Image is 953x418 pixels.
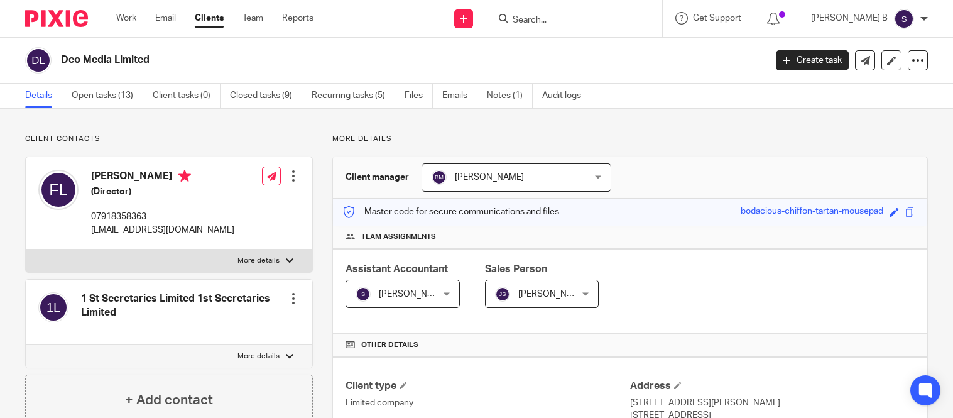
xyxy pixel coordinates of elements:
div: bodacious-chiffon-tartan-mousepad [741,205,883,219]
img: svg%3E [25,47,52,74]
span: [PERSON_NAME] [455,173,524,182]
i: Primary [178,170,191,182]
span: [PERSON_NAME] B [379,290,455,299]
img: svg%3E [432,170,447,185]
img: Pixie [25,10,88,27]
a: Closed tasks (9) [230,84,302,108]
a: Details [25,84,62,108]
h4: Address [630,380,915,393]
p: 07918358363 [91,211,234,223]
span: Team assignments [361,232,436,242]
p: [PERSON_NAME] B [811,12,888,25]
h4: 1 St Secretaries Limited 1st Secretaries Limited [81,292,287,319]
p: More details [332,134,928,144]
a: Clients [195,12,224,25]
span: Other details [361,340,418,350]
a: Reports [282,12,313,25]
p: More details [237,256,280,266]
p: Client contacts [25,134,313,144]
a: Files [405,84,433,108]
a: Notes (1) [487,84,533,108]
a: Emails [442,84,477,108]
a: Email [155,12,176,25]
p: [STREET_ADDRESS][PERSON_NAME] [630,397,915,409]
span: Sales Person [485,264,547,274]
a: Recurring tasks (5) [312,84,395,108]
img: svg%3E [356,287,371,302]
a: Client tasks (0) [153,84,221,108]
img: svg%3E [38,292,68,322]
h5: (Director) [91,185,234,198]
h4: + Add contact [125,390,213,410]
a: Audit logs [542,84,591,108]
h3: Client manager [346,171,409,184]
h2: Deo Media Limited [61,53,618,67]
span: [PERSON_NAME] [518,290,587,299]
p: More details [237,351,280,361]
h4: [PERSON_NAME] [91,170,234,185]
p: [EMAIL_ADDRESS][DOMAIN_NAME] [91,224,234,236]
img: svg%3E [38,170,79,210]
a: Work [116,12,136,25]
span: Get Support [693,14,741,23]
p: Limited company [346,397,630,409]
p: Master code for secure communications and files [342,206,559,218]
h4: Client type [346,380,630,393]
a: Open tasks (13) [72,84,143,108]
img: svg%3E [894,9,914,29]
img: svg%3E [495,287,510,302]
span: Assistant Accountant [346,264,448,274]
a: Team [242,12,263,25]
a: Create task [776,50,849,70]
input: Search [511,15,624,26]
